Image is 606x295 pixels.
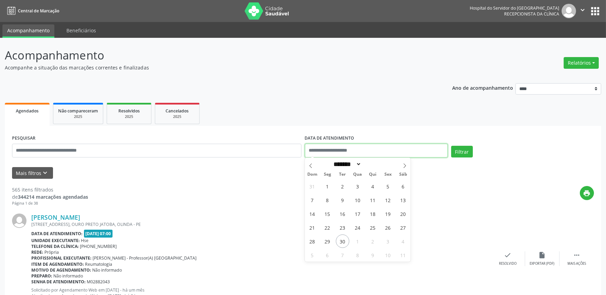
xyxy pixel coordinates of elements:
span: Setembro 14, 2025 [306,207,319,220]
div: 2025 [160,114,194,119]
span: Qui [365,172,380,177]
p: Ano de acompanhamento [452,83,513,92]
span: Não informado [93,267,122,273]
button: Relatórios [564,57,599,69]
button: Mais filtroskeyboard_arrow_down [12,167,53,179]
i: check [504,251,512,259]
span: Central de Marcação [18,8,59,14]
span: Própria [45,249,59,255]
span: Sáb [395,172,411,177]
div: Página 1 de 38 [12,200,88,206]
a: Acompanhamento [2,24,54,38]
div: 565 itens filtrados [12,186,88,193]
span: Outubro 4, 2025 [396,234,410,248]
div: Hospital do Servidor do [GEOGRAPHIC_DATA] [470,5,559,11]
span: Cancelados [166,108,189,114]
b: Telefone da clínica: [31,243,79,249]
span: Outubro 9, 2025 [366,248,380,262]
b: Data de atendimento: [31,231,83,237]
select: Month [331,161,362,168]
a: [PERSON_NAME] [31,214,80,221]
b: Profissional executante: [31,255,92,261]
span: Setembro 23, 2025 [336,221,349,234]
span: Setembro 12, 2025 [381,193,395,207]
b: Item de agendamento: [31,261,84,267]
span: Outubro 6, 2025 [321,248,334,262]
a: Beneficiários [62,24,101,36]
div: 2025 [112,114,146,119]
span: Outubro 7, 2025 [336,248,349,262]
span: Setembro 30, 2025 [336,234,349,248]
span: Seg [320,172,335,177]
span: Hse [81,238,89,243]
button: print [580,186,594,200]
span: Setembro 19, 2025 [381,207,395,220]
span: Setembro 26, 2025 [381,221,395,234]
i:  [573,251,581,259]
b: Preparo: [31,273,52,279]
span: Setembro 24, 2025 [351,221,364,234]
span: Agendados [16,108,39,114]
button: Filtrar [451,146,473,157]
b: Senha de atendimento: [31,279,86,285]
span: Setembro 3, 2025 [351,179,364,193]
span: Não compareceram [58,108,98,114]
span: Resolvidos [118,108,140,114]
b: Rede: [31,249,43,255]
span: [PERSON_NAME] - Professor(A) [GEOGRAPHIC_DATA] [93,255,197,261]
span: Outubro 3, 2025 [381,234,395,248]
span: M02882043 [87,279,110,285]
span: Setembro 6, 2025 [396,179,410,193]
span: Setembro 29, 2025 [321,234,334,248]
i: print [583,189,591,197]
i: insert_drive_file [539,251,546,259]
span: Setembro 21, 2025 [306,221,319,234]
span: Recepcionista da clínica [504,11,559,17]
p: Acompanhamento [5,47,422,64]
span: Setembro 10, 2025 [351,193,364,207]
img: img [12,214,26,228]
span: Setembro 25, 2025 [366,221,380,234]
span: [DATE] 07:00 [84,230,113,238]
div: 2025 [58,114,98,119]
span: Setembro 11, 2025 [366,193,380,207]
span: Outubro 2, 2025 [366,234,380,248]
span: Setembro 7, 2025 [306,193,319,207]
b: Unidade executante: [31,238,80,243]
div: Resolvido [499,261,517,266]
i: keyboard_arrow_down [42,169,49,177]
span: Setembro 13, 2025 [396,193,410,207]
span: Ter [335,172,350,177]
div: de [12,193,88,200]
span: Setembro 8, 2025 [321,193,334,207]
label: DATA DE ATENDIMENTO [305,133,354,144]
i:  [579,6,586,14]
span: Setembro 1, 2025 [321,179,334,193]
span: Não informado [54,273,83,279]
span: Setembro 28, 2025 [306,234,319,248]
span: Setembro 18, 2025 [366,207,380,220]
input: Year [361,161,384,168]
span: [PHONE_NUMBER] [80,243,117,249]
span: Setembro 15, 2025 [321,207,334,220]
button:  [576,4,589,18]
span: Dom [305,172,320,177]
span: Setembro 22, 2025 [321,221,334,234]
span: Outubro 5, 2025 [306,248,319,262]
div: [STREET_ADDRESS], OURO PRETO JATOBA, OLINDA - PE [31,221,491,227]
span: Sex [380,172,395,177]
span: Outubro 10, 2025 [381,248,395,262]
a: Central de Marcação [5,5,59,17]
span: Reumatologia [85,261,113,267]
span: Outubro 1, 2025 [351,234,364,248]
div: Exportar (PDF) [530,261,555,266]
strong: 344214 marcações agendadas [18,194,88,200]
span: Setembro 27, 2025 [396,221,410,234]
span: Setembro 17, 2025 [351,207,364,220]
div: Mais ações [567,261,586,266]
button: apps [589,5,601,17]
span: Setembro 20, 2025 [396,207,410,220]
span: Setembro 16, 2025 [336,207,349,220]
span: Agosto 31, 2025 [306,179,319,193]
span: Qua [350,172,365,177]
